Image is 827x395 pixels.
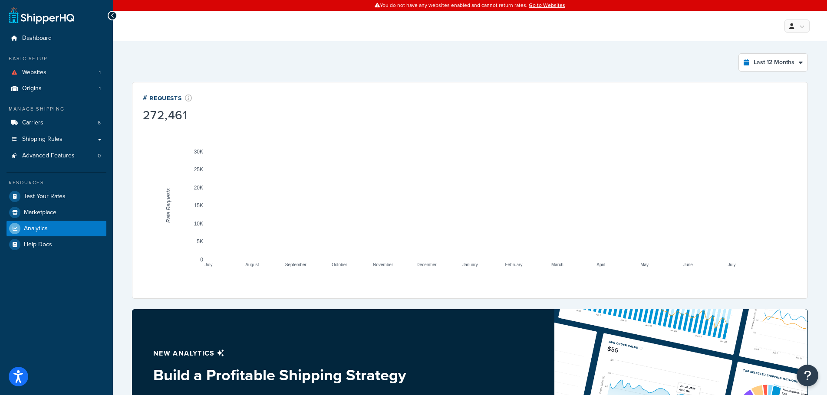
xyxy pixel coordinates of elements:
text: June [683,262,693,267]
a: Dashboard [7,30,106,46]
span: 1 [99,85,101,92]
span: Websites [22,69,46,76]
text: September [285,262,307,267]
span: Carriers [22,119,43,127]
a: Origins1 [7,81,106,97]
span: Test Your Rates [24,193,66,200]
span: Advanced Features [22,152,75,160]
li: Carriers [7,115,106,131]
text: October [332,262,347,267]
text: April [596,262,605,267]
span: Dashboard [22,35,52,42]
span: Origins [22,85,42,92]
a: Analytics [7,221,106,236]
div: Basic Setup [7,55,106,62]
text: 5K [197,238,203,245]
a: Shipping Rules [7,131,106,147]
li: Origins [7,81,106,97]
button: Open Resource Center [797,365,818,386]
h3: Build a Profitable Shipping Strategy [153,366,449,384]
a: Help Docs [7,237,106,252]
text: 30K [194,149,203,155]
span: 1 [99,69,101,76]
span: 6 [98,119,101,127]
text: February [505,262,522,267]
text: 10K [194,221,203,227]
text: January [462,262,478,267]
a: Websites1 [7,65,106,81]
li: Advanced Features [7,148,106,164]
span: 0 [98,152,101,160]
text: November [373,262,393,267]
p: New analytics [153,347,449,359]
a: Advanced Features0 [7,148,106,164]
text: March [551,262,563,267]
div: Manage Shipping [7,105,106,113]
a: Carriers6 [7,115,106,131]
text: 0 [200,257,203,263]
a: Test Your Rates [7,189,106,204]
text: December [417,262,437,267]
text: August [245,262,259,267]
div: 272,461 [143,109,192,121]
text: May [640,262,649,267]
span: Analytics [24,225,48,232]
span: Shipping Rules [22,136,63,143]
svg: A chart. [143,123,797,288]
text: 20K [194,185,203,191]
a: Marketplace [7,205,106,220]
a: Go to Websites [529,1,565,9]
span: Help Docs [24,241,52,248]
span: Marketplace [24,209,56,216]
text: July [205,262,213,267]
div: Resources [7,179,106,186]
text: 15K [194,202,203,209]
text: Rate Requests [165,188,171,222]
text: 25K [194,166,203,173]
div: # Requests [143,93,192,103]
text: July [728,262,736,267]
